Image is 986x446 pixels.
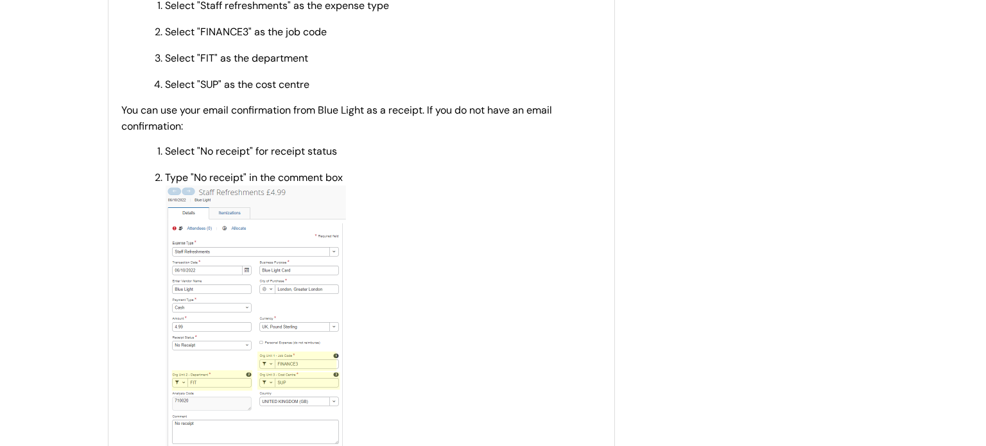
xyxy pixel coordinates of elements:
[121,103,552,133] span: You can use your email confirmation from Blue Light as a receipt. If you do not have an email con...
[165,25,327,39] span: Select "FINANCE3" as the job code
[165,78,309,91] span: Select "SUP" as the cost centre
[165,171,343,184] span: Type "No receipt" in the comment box
[165,144,337,158] span: Select "No receipt" for receipt status
[165,51,308,65] span: Select "FIT" as the department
